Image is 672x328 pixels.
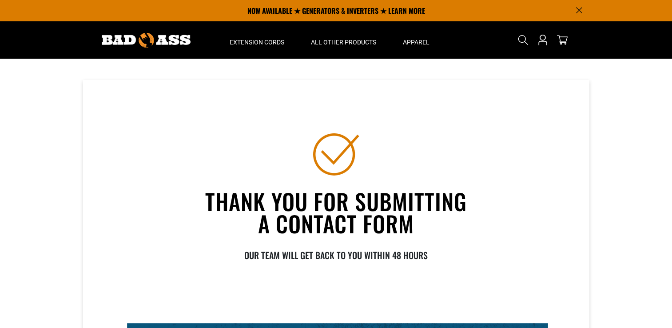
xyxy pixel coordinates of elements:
[516,33,530,47] summary: Search
[311,38,376,46] span: All Other Products
[298,21,390,59] summary: All Other Products
[390,21,443,59] summary: Apparel
[102,33,191,48] img: Bad Ass Extension Cords
[230,38,284,46] span: Extension Cords
[403,38,429,46] span: Apparel
[202,186,470,238] h3: THANK YOU FOR SUBMITTING A CONTACT FORM
[202,248,470,262] div: OUR TEAM WILL GET BACK TO YOU WITHIN 48 HOURS
[216,21,298,59] summary: Extension Cords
